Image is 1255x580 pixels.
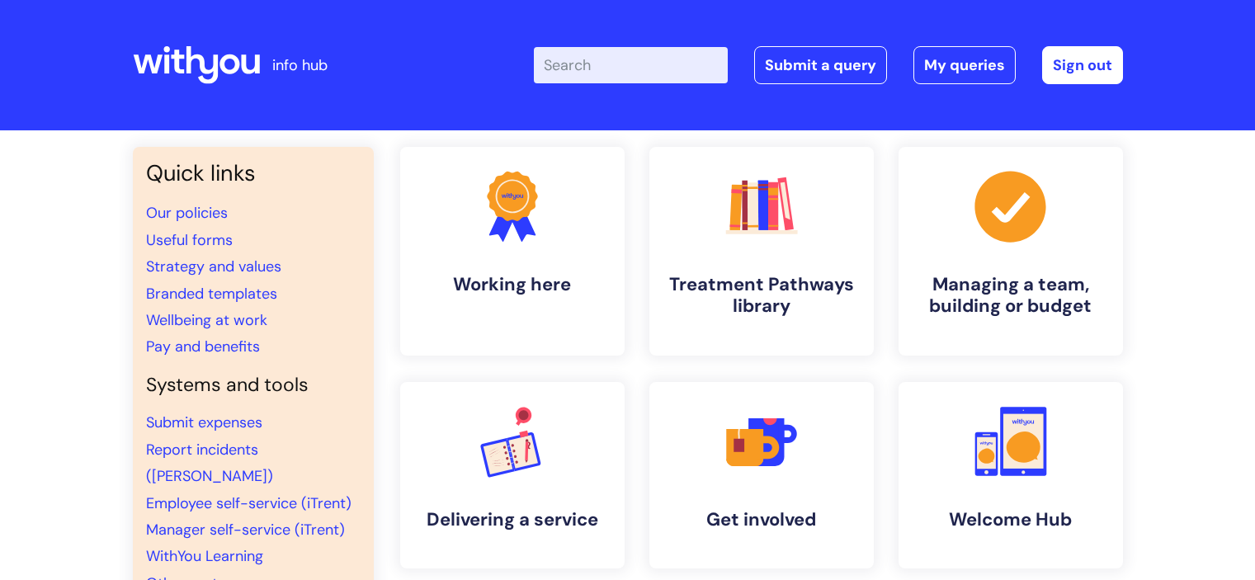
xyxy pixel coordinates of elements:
[1042,46,1123,84] a: Sign out
[146,160,361,186] h3: Quick links
[663,509,861,530] h4: Get involved
[413,509,611,530] h4: Delivering a service
[146,413,262,432] a: Submit expenses
[146,310,267,330] a: Wellbeing at work
[146,257,281,276] a: Strategy and values
[146,520,345,540] a: Manager self-service (iTrent)
[754,46,887,84] a: Submit a query
[146,546,263,566] a: WithYou Learning
[146,440,273,486] a: Report incidents ([PERSON_NAME])
[663,274,861,318] h4: Treatment Pathways library
[146,203,228,223] a: Our policies
[146,493,351,513] a: Employee self-service (iTrent)
[534,46,1123,84] div: | -
[534,47,728,83] input: Search
[146,230,233,250] a: Useful forms
[413,274,611,295] h4: Working here
[912,509,1110,530] h4: Welcome Hub
[400,382,625,568] a: Delivering a service
[899,147,1123,356] a: Managing a team, building or budget
[146,337,260,356] a: Pay and benefits
[272,52,328,78] p: info hub
[649,147,874,356] a: Treatment Pathways library
[146,284,277,304] a: Branded templates
[912,274,1110,318] h4: Managing a team, building or budget
[649,382,874,568] a: Get involved
[913,46,1016,84] a: My queries
[400,147,625,356] a: Working here
[899,382,1123,568] a: Welcome Hub
[146,374,361,397] h4: Systems and tools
